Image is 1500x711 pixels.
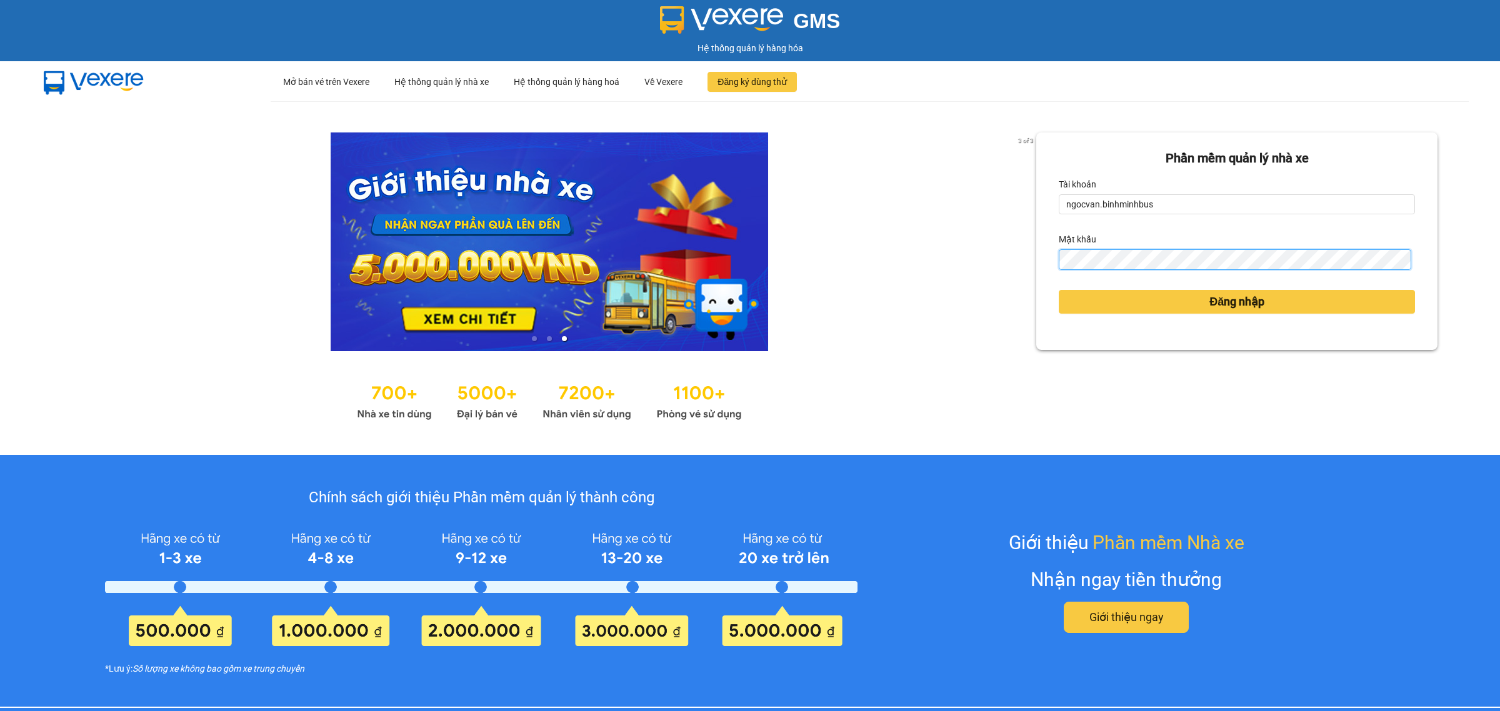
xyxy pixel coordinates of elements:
a: GMS [660,19,841,29]
div: Hệ thống quản lý nhà xe [394,62,489,102]
span: Phần mềm Nhà xe [1092,528,1244,557]
span: GMS [793,9,840,32]
img: mbUUG5Q.png [31,61,156,102]
input: Tài khoản [1059,194,1415,214]
span: Đăng ký dùng thử [717,75,787,89]
img: policy-intruduce-detail.png [105,525,857,646]
span: Đăng nhập [1209,293,1264,311]
li: slide item 1 [532,336,537,341]
button: previous slide / item [62,132,80,351]
div: Chính sách giới thiệu Phần mềm quản lý thành công [105,486,857,510]
li: slide item 2 [547,336,552,341]
label: Tài khoản [1059,174,1096,194]
button: Đăng nhập [1059,290,1415,314]
div: Về Vexere [644,62,682,102]
label: Mật khẩu [1059,229,1096,249]
input: Mật khẩu [1059,249,1411,269]
button: Đăng ký dùng thử [707,72,797,92]
img: Statistics.png [357,376,742,424]
li: slide item 3 [562,336,567,341]
span: Giới thiệu ngay [1089,609,1164,626]
div: Giới thiệu [1009,528,1244,557]
img: logo 2 [660,6,784,34]
div: *Lưu ý: [105,662,857,675]
button: next slide / item [1019,132,1036,351]
div: Nhận ngay tiền thưởng [1031,565,1222,594]
i: Số lượng xe không bao gồm xe trung chuyển [132,662,304,675]
div: Hệ thống quản lý hàng hóa [3,41,1497,55]
div: Phần mềm quản lý nhà xe [1059,149,1415,168]
p: 3 of 3 [1014,132,1036,149]
div: Hệ thống quản lý hàng hoá [514,62,619,102]
div: Mở bán vé trên Vexere [283,62,369,102]
button: Giới thiệu ngay [1064,602,1189,633]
